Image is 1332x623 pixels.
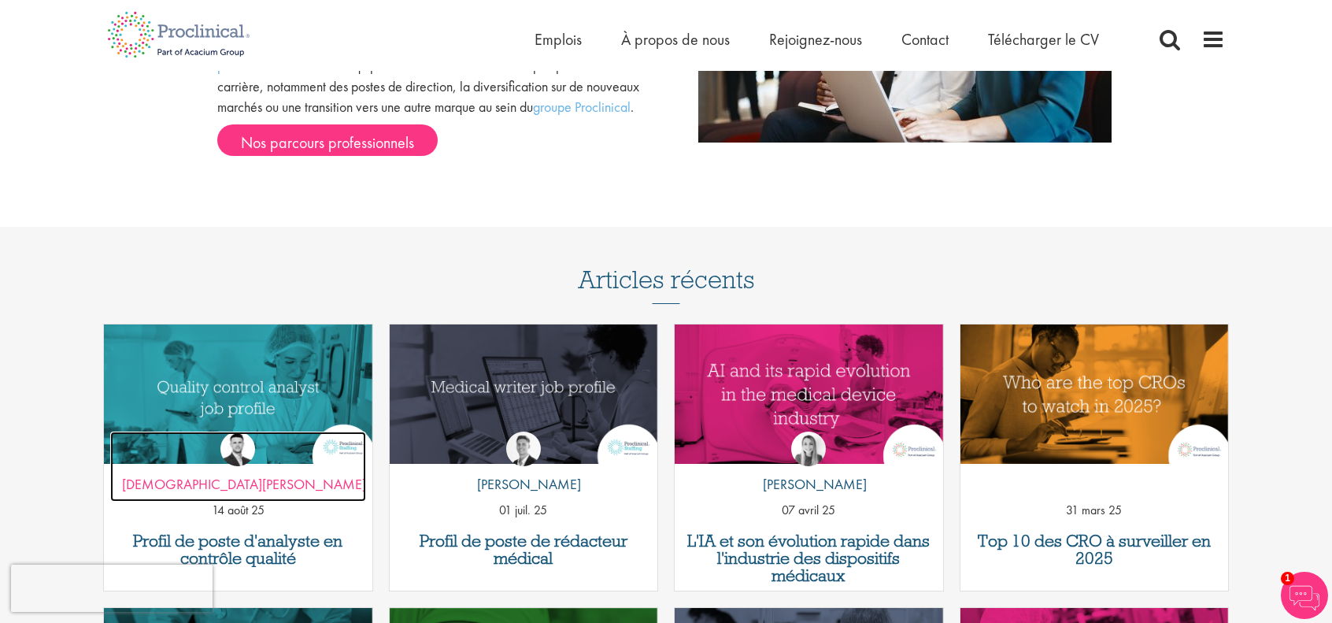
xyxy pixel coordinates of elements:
a: L'IA et son évolution rapide dans l'industrie des dispositifs médicaux [683,532,935,584]
a: Top 10 des CRO à surveiller en 2025 [968,532,1221,567]
font: 01 juil. 25 [499,502,547,518]
a: Lien vers un article [104,324,372,464]
font: 07 avril 25 [782,502,835,518]
a: À propos de nous [621,29,730,50]
font: Nos parcours professionnels [241,132,414,152]
font: [DEMOGRAPHIC_DATA][PERSON_NAME] [122,475,366,493]
a: Rejoignez-nous [769,29,862,50]
a: Hannah Burke [PERSON_NAME] [751,432,867,502]
img: Top 10 des CRO 2025 | Proclinical [960,324,1229,464]
a: Josué Godden [DEMOGRAPHIC_DATA][PERSON_NAME] [110,432,366,502]
img: Chatbot [1281,572,1328,619]
a: Lien vers un article [390,324,658,464]
a: Profil de poste de rédacteur médical [398,532,650,567]
font: 31 mars 25 [1066,502,1122,518]
font: 1 [1285,573,1290,584]
a: Nos parcours professionnels [217,124,438,156]
font: L'IA et son évolution rapide dans l'industrie des dispositifs médicaux [687,530,930,586]
font: 14 août 25 [212,502,265,518]
a: Emplois [535,29,582,50]
font: Profil de poste d'analyste en contrôle qualité [133,530,342,569]
font: [PERSON_NAME] [477,475,581,493]
img: L'IA et son impact sur l'industrie des dispositifs médicaux | Proclinical [675,324,943,464]
font: Profil de poste de rédacteur médical [420,530,627,569]
a: Télécharger le CV [988,29,1099,50]
img: George Watson [506,432,541,466]
a: Lien vers un article [960,324,1229,464]
iframe: reCAPTCHA [11,565,213,612]
a: Profil de poste d'analyste en contrôle qualité [112,532,364,567]
a: Contact [901,29,949,50]
font: Top 10 des CRO à surveiller en 2025 [978,530,1211,569]
font: [PERSON_NAME] [763,475,867,493]
a: Lien vers un article [675,324,943,464]
img: Josué Godden [220,432,255,466]
font: . [631,98,634,116]
font: de notre équipe commerciale vers diverses perspectives de carrière, notamment des postes de direc... [217,57,639,115]
a: groupe Proclinical [533,98,631,116]
font: Articles récents [578,263,755,295]
img: Profil de poste de rédacteur médical [390,324,658,464]
img: Hannah Burke [791,432,826,466]
img: profil de poste d'analyste en contrôle qualité [104,324,372,464]
a: George Watson [PERSON_NAME] [465,432,581,502]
